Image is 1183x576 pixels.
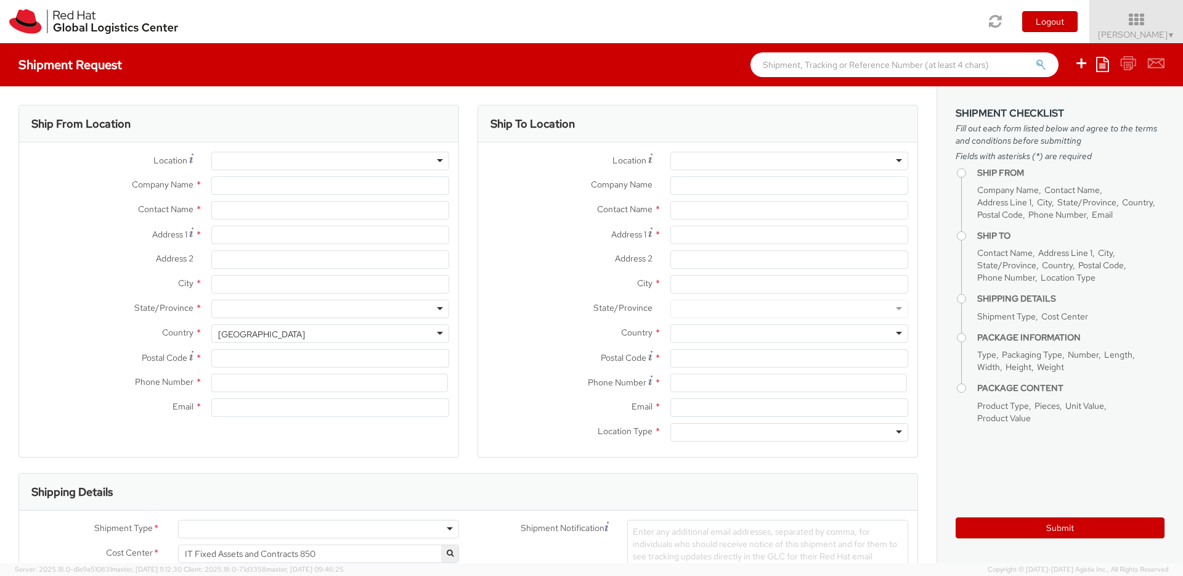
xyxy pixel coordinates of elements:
h3: Shipping Details [31,486,113,498]
span: Number [1068,349,1099,360]
span: Company Name [977,184,1039,195]
span: Product Type [977,400,1029,411]
span: State/Province [977,260,1036,271]
span: [PERSON_NAME] [1098,29,1175,40]
span: Phone Number [135,376,193,387]
span: master, [DATE] 11:12:30 [112,565,182,574]
span: Shipment Notification [521,522,604,535]
span: Unit Value [1065,400,1104,411]
span: Contact Name [138,204,193,215]
span: Country [162,327,193,338]
span: Email [173,401,193,412]
span: Fill out each form listed below and agree to the terms and conditions before submitting [956,122,1165,147]
span: Type [977,349,996,360]
span: Address Line 1 [1038,247,1092,258]
span: Enter any additional email addresses, separated by comma, for individuals who should receive noti... [633,526,897,574]
h4: Ship From [977,168,1165,178]
span: Pieces [1035,400,1060,411]
span: Postal Code [601,352,646,363]
span: Product Value [977,413,1031,424]
span: Contact Name [1044,184,1100,195]
span: Postal Code [142,352,187,363]
h4: Ship To [977,231,1165,241]
span: State/Province [134,302,193,313]
span: State/Province [1057,197,1116,208]
span: Company Name [591,179,652,190]
span: Country [1042,260,1073,271]
h3: Shipment Checklist [956,108,1165,119]
span: Country [1122,197,1153,208]
span: Country [621,327,652,338]
span: Shipment Type [977,311,1036,322]
span: City [1037,197,1052,208]
span: IT Fixed Assets and Contracts 850 [185,548,452,559]
span: Copyright © [DATE]-[DATE] Agistix Inc., All Rights Reserved [988,565,1168,575]
span: Contact Name [977,247,1033,258]
span: Packaging Type [1002,349,1062,360]
span: Length [1104,349,1132,360]
span: IT Fixed Assets and Contracts 850 [178,545,459,563]
h4: Shipment Request [18,58,122,72]
span: Address 2 [615,253,652,264]
span: State/Province [593,302,652,313]
span: Address 1 [611,229,646,240]
span: Address 1 [152,229,187,240]
span: Postal Code [1078,260,1124,271]
span: Location [153,155,187,166]
h3: Ship To Location [490,118,575,130]
span: City [178,278,193,289]
span: Phone Number [588,377,646,388]
span: City [637,278,652,289]
span: Weight [1037,361,1064,372]
span: Address Line 1 [977,197,1031,208]
span: Location Type [1041,272,1096,283]
h3: Ship From Location [31,118,131,130]
span: Width [977,361,1000,372]
span: Shipment Type [94,522,153,536]
span: Email [632,401,652,412]
span: Server: 2025.18.0-d1e9a510831 [15,565,182,574]
span: ▼ [1168,30,1175,40]
h4: Package Information [977,333,1165,342]
input: Shipment, Tracking or Reference Number (at least 4 chars) [750,52,1059,77]
div: [GEOGRAPHIC_DATA] [218,328,305,340]
span: Cost Center [106,546,153,561]
span: Height [1006,361,1031,372]
span: City [1098,247,1113,258]
span: Contact Name [597,204,652,215]
span: Cost Center [1041,311,1088,322]
button: Submit [956,517,1165,538]
span: Phone Number [1028,209,1086,220]
h4: Package Content [977,384,1165,393]
span: Location [612,155,646,166]
img: rh-logistics-00dfa346123c4ec078e1.svg [9,9,178,34]
span: Postal Code [977,209,1023,220]
span: Address 2 [156,253,193,264]
span: Location Type [598,426,652,437]
h4: Shipping Details [977,294,1165,303]
span: Phone Number [977,272,1035,283]
span: Company Name [132,179,193,190]
span: master, [DATE] 09:46:25 [266,565,344,574]
button: Logout [1022,11,1078,32]
span: Email [1092,209,1113,220]
span: Fields with asterisks (*) are required [956,150,1165,162]
span: Client: 2025.18.0-71d3358 [184,565,344,574]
